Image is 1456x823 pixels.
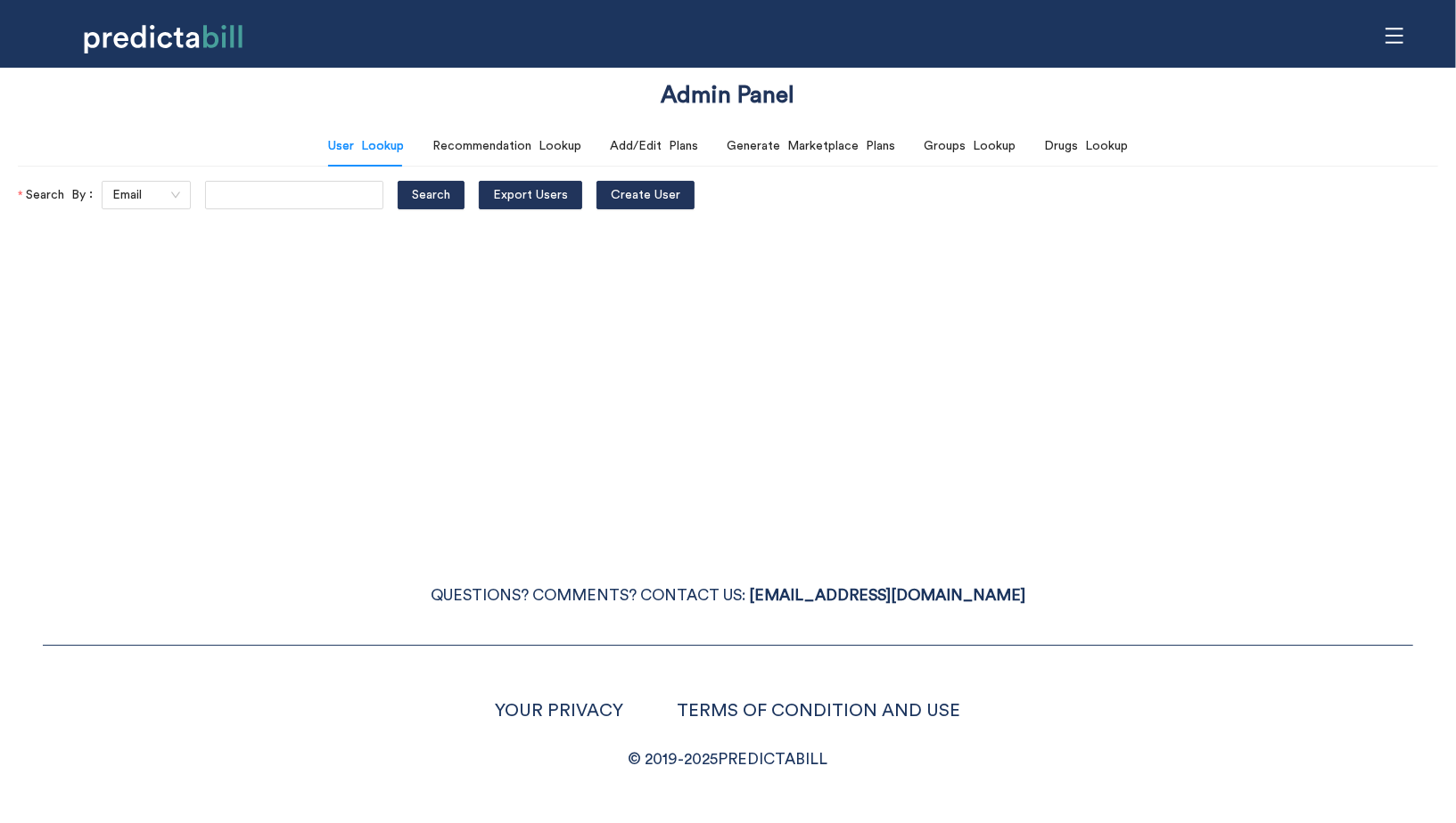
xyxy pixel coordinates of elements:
div: Drugs Lookup [1044,136,1128,156]
h1: Admin Panel [662,79,795,112]
a: YOUR PRIVACY [496,702,624,720]
div: User Lookup [328,136,404,156]
a: TERMS OF CONDITION AND USE [678,702,961,720]
div: Add/Edit Plans [610,136,698,156]
a: [EMAIL_ADDRESS][DOMAIN_NAME] [749,588,1025,603]
span: Export Users [493,185,568,205]
span: menu [1378,19,1411,53]
label: Search By [18,181,102,209]
div: Generate Marketplace Plans [727,136,895,156]
span: Search [412,185,450,205]
div: Groups Lookup [924,136,1016,156]
p: QUESTIONS? COMMENTS? CONTACT US: [43,583,1413,609]
span: Email [112,182,180,208]
span: Create User [611,185,680,205]
button: Export Users [479,181,582,209]
div: Recommendation Lookup [432,136,581,156]
button: Search [398,181,465,209]
p: © 2019- 2025 PREDICTABILL [43,746,1413,773]
button: Create User [596,181,695,209]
